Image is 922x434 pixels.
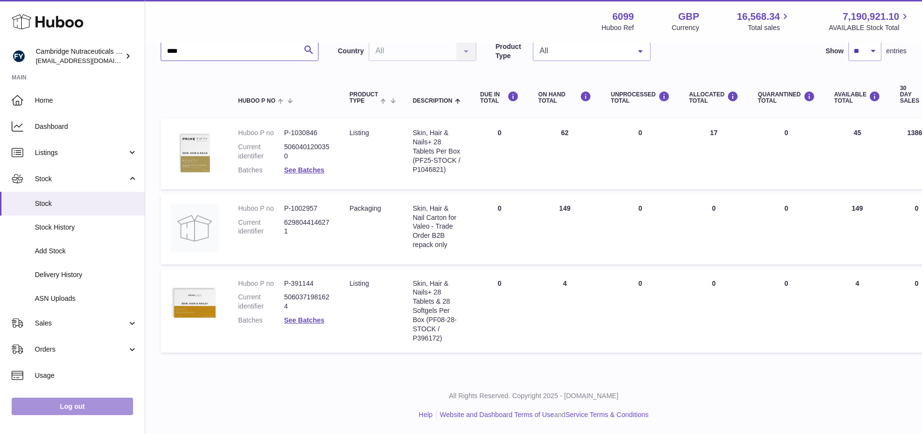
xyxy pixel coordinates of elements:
[35,371,137,380] span: Usage
[284,218,330,236] dd: 6298044146271
[737,10,791,32] a: 16,568.34 Total sales
[284,142,330,161] dd: 5060401200350
[284,279,330,288] dd: P-391144
[284,204,330,213] dd: P-1002957
[35,247,137,256] span: Add Stock
[238,204,284,213] dt: Huboo P no
[680,269,748,353] td: 0
[413,98,453,104] span: Description
[748,23,791,32] span: Total sales
[480,91,519,104] div: DUE IN TOTAL
[737,10,780,23] span: 16,568.34
[35,148,127,157] span: Listings
[12,398,133,415] a: Log out
[238,166,284,175] dt: Batches
[601,119,680,189] td: 0
[843,10,899,23] span: 7,190,921.10
[829,23,910,32] span: AVAILABLE Stock Total
[36,57,142,64] span: [EMAIL_ADDRESS][DOMAIN_NAME]
[470,119,529,189] td: 0
[602,23,634,32] div: Huboo Ref
[529,194,601,264] td: 149
[496,42,528,61] label: Product Type
[238,218,284,236] dt: Current identifier
[529,119,601,189] td: 62
[35,270,137,279] span: Delivery History
[349,129,369,137] span: listing
[758,91,815,104] div: QUARANTINED Total
[785,279,788,287] span: 0
[689,91,739,104] div: ALLOCATED Total
[170,128,219,177] img: product image
[349,279,369,287] span: listing
[470,194,529,264] td: 0
[238,142,284,161] dt: Current identifier
[35,96,137,105] span: Home
[238,316,284,325] dt: Batches
[153,391,914,401] p: All Rights Reserved. Copyright 2025 - [DOMAIN_NAME]
[529,269,601,353] td: 4
[238,293,284,311] dt: Current identifier
[680,119,748,189] td: 17
[825,269,891,353] td: 4
[238,98,275,104] span: Huboo P no
[284,316,324,324] a: See Batches
[413,279,461,343] div: Skin, Hair & Nails+ 28 Tablets & 28 Softgels Per Box (PF08-28-STOCK / P396172)
[284,128,330,138] dd: P-1030846
[785,204,788,212] span: 0
[413,204,461,249] div: Skin, Hair & Nail Carton for Valeo - Trade Order B2B repack only
[440,411,554,418] a: Website and Dashboard Terms of Use
[672,23,699,32] div: Currency
[419,411,433,418] a: Help
[12,49,26,63] img: huboo@camnutra.com
[284,166,324,174] a: See Batches
[470,269,529,353] td: 0
[825,194,891,264] td: 149
[611,91,670,104] div: UNPROCESSED Total
[35,319,127,328] span: Sales
[437,410,649,419] li: and
[170,279,219,327] img: product image
[349,92,378,104] span: Product Type
[35,174,127,184] span: Stock
[413,128,461,174] div: Skin, Hair & Nails+ 28 Tablets Per Box (PF25-STOCK / P1046821)
[829,10,910,32] a: 7,190,921.10 AVAILABLE Stock Total
[338,46,364,56] label: Country
[886,46,907,56] span: entries
[35,294,137,303] span: ASN Uploads
[678,10,699,23] strong: GBP
[35,122,137,131] span: Dashboard
[826,46,844,56] label: Show
[35,223,137,232] span: Stock History
[601,269,680,353] td: 0
[538,91,591,104] div: ON HAND Total
[35,199,137,208] span: Stock
[238,128,284,138] dt: Huboo P no
[35,345,127,354] span: Orders
[565,411,649,418] a: Service Terms & Conditions
[825,119,891,189] td: 45
[349,204,381,212] span: packaging
[601,194,680,264] td: 0
[612,10,634,23] strong: 6099
[170,204,219,252] img: product image
[785,129,788,137] span: 0
[36,47,123,65] div: Cambridge Nutraceuticals Ltd
[284,293,330,311] dd: 5060371981624
[537,46,631,56] span: All
[680,194,748,264] td: 0
[834,91,881,104] div: AVAILABLE Total
[238,279,284,288] dt: Huboo P no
